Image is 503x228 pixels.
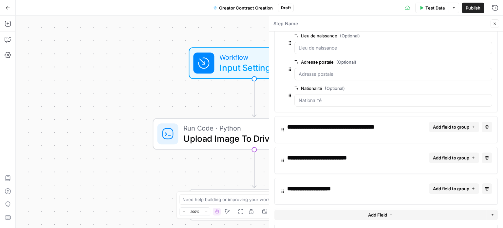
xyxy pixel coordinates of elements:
[433,124,469,130] span: Add field to group
[429,183,479,194] button: Add field to group
[209,3,277,13] button: Creator Contract Creation
[153,47,356,79] div: WorkflowInput SettingsInputs
[429,153,479,163] button: Add field to group
[425,5,445,11] span: Test Data
[462,3,484,13] button: Publish
[294,32,455,39] label: Lieu de naissance
[325,85,345,92] span: (Optional)
[183,132,310,145] span: Upload Image To Drive
[415,3,449,13] button: Test Data
[433,185,469,192] span: Add field to group
[190,209,199,214] span: 200%
[368,212,387,218] span: Add Field
[433,155,469,161] span: Add field to group
[299,97,488,104] input: Nationalité
[252,149,256,188] g: Edge from step_1 to end
[336,59,356,65] span: (Optional)
[153,118,356,150] div: Run Code · PythonUpload Image To DriveStep 1
[281,5,291,11] span: Draft
[294,59,455,65] label: Adresse postale
[340,32,360,39] span: (Optional)
[219,61,284,74] span: Input Settings
[429,122,479,132] button: Add field to group
[299,45,488,51] input: Lieu de naissance
[274,210,487,220] button: Add Field
[153,189,356,220] div: Single OutputOutputEnd
[466,5,480,11] span: Publish
[252,78,256,117] g: Edge from start to step_1
[219,5,273,11] span: Creator Contract Creation
[219,52,284,62] span: Workflow
[294,85,455,92] label: Nationalité
[299,71,488,77] input: Adresse postale
[183,123,310,133] span: Run Code · Python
